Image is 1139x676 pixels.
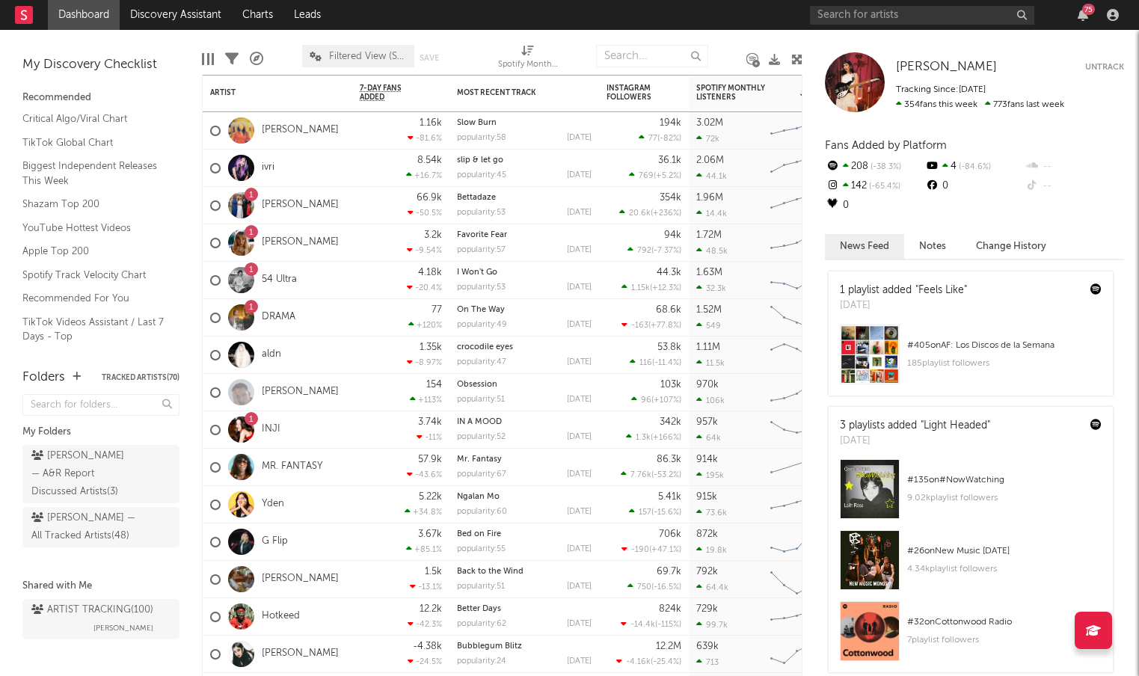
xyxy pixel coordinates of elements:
[637,247,651,255] span: 792
[250,37,263,81] div: A&R Pipeline
[22,577,179,595] div: Shared with Me
[457,343,513,351] a: crocodile eyes
[457,583,505,591] div: popularity: 51
[825,176,924,196] div: 142
[567,657,592,666] div: [DATE]
[457,156,592,165] div: slip & let go
[22,158,165,188] a: Biggest Independent Releases This Week
[22,220,165,236] a: YouTube Hottest Videos
[868,163,901,171] span: -38.3 %
[498,37,558,81] div: Spotify Monthly Listeners (Spotify Monthly Listeners)
[407,357,442,367] div: -8.97 %
[621,619,681,629] div: ( )
[921,420,990,431] a: "Light Headed"
[907,560,1102,578] div: 4.34k playlist followers
[22,196,165,212] a: Shazam Top 200
[567,134,592,142] div: [DATE]
[262,311,295,324] a: DRAMA
[840,434,990,449] div: [DATE]
[567,620,592,628] div: [DATE]
[457,134,506,142] div: popularity: 58
[616,657,681,666] div: ( )
[457,209,506,217] div: popularity: 53
[696,380,719,390] div: 970k
[22,89,179,107] div: Recommended
[102,374,179,381] button: Tracked Artists(70)
[567,545,592,553] div: [DATE]
[567,209,592,217] div: [DATE]
[696,620,728,630] div: 99.7k
[457,171,506,179] div: popularity: 45
[829,530,1113,601] a: #26onNew Music [DATE]4.34kplaylist followers
[696,604,718,614] div: 729k
[1082,4,1095,15] div: 75
[651,322,679,330] span: +77.8 %
[656,172,679,180] span: +5.2 %
[457,418,592,426] div: IN A MOOD
[457,433,506,441] div: popularity: 52
[656,305,681,315] div: 68.6k
[457,194,592,202] div: Bettadaze
[764,262,831,299] svg: Chart title
[651,546,679,554] span: +47.1 %
[653,209,679,218] span: +236 %
[457,605,501,613] a: Better Days
[457,381,497,389] a: Obsession
[567,283,592,292] div: [DATE]
[262,648,339,660] a: [PERSON_NAME]
[764,224,831,262] svg: Chart title
[22,599,179,639] a: ARTIST TRACKING(100)[PERSON_NAME]
[418,268,442,277] div: 4.18k
[417,432,442,442] div: -11 %
[457,545,506,553] div: popularity: 55
[907,471,1102,489] div: # 135 on #NowWatching
[262,573,339,586] a: [PERSON_NAME]
[425,567,442,577] div: 1.5k
[457,321,507,329] div: popularity: 49
[457,268,592,277] div: I Won't Go
[630,357,681,367] div: ( )
[408,208,442,218] div: -50.5 %
[658,156,681,165] div: 36.1k
[457,231,507,239] a: Favorite Fear
[656,642,681,651] div: 12.2M
[407,283,442,292] div: -20.4 %
[652,284,679,292] span: +12.3 %
[262,610,300,623] a: Hotkeed
[567,358,592,366] div: [DATE]
[408,133,442,143] div: -81.6 %
[639,508,651,517] span: 157
[407,470,442,479] div: -43.6 %
[696,321,721,331] div: 549
[636,434,651,442] span: 1.3k
[406,544,442,554] div: +85.1 %
[457,88,569,97] div: Most Recent Track
[621,320,681,330] div: ( )
[639,172,654,180] span: 769
[637,583,651,591] span: 750
[696,396,725,405] div: 106k
[457,268,497,277] a: I Won't Go
[413,642,442,651] div: -4.38k
[696,342,720,352] div: 1.11M
[607,84,659,102] div: Instagram Followers
[420,54,439,62] button: Save
[457,396,505,404] div: popularity: 51
[262,498,284,511] a: Yden
[457,119,592,127] div: Slow Burn
[840,418,990,434] div: 3 playlists added
[829,459,1113,530] a: #135on#NowWatching9.02kplaylist followers
[639,133,681,143] div: ( )
[457,418,502,426] a: IN A MOOD
[654,583,679,591] span: -16.5 %
[22,290,165,307] a: Recommended For You
[654,247,679,255] span: -7.37 %
[418,455,442,464] div: 57.9k
[406,170,442,180] div: +16.7 %
[408,657,442,666] div: -24.5 %
[696,283,726,293] div: 32.3k
[457,156,503,165] a: slip & let go
[329,52,407,61] span: Filtered View (Socials and Spotify)
[418,417,442,427] div: 3.74k
[825,157,924,176] div: 208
